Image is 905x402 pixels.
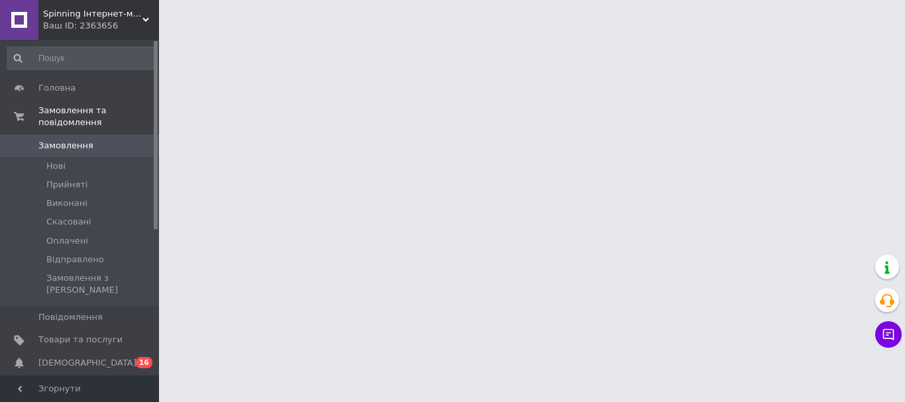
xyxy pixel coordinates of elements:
[43,8,142,20] span: Spinning Інтернет-магазин
[43,20,159,32] div: Ваш ID: 2363656
[875,321,902,348] button: Чат з покупцем
[38,82,76,94] span: Головна
[46,160,66,172] span: Нові
[7,46,156,70] input: Пошук
[46,179,87,191] span: Прийняті
[136,357,152,368] span: 16
[46,197,87,209] span: Виконані
[46,272,155,296] span: Замовлення з [PERSON_NAME]
[38,311,103,323] span: Повідомлення
[46,216,91,228] span: Скасовані
[46,254,104,266] span: Відправлено
[38,140,93,152] span: Замовлення
[46,235,88,247] span: Оплачені
[38,334,123,346] span: Товари та послуги
[38,105,159,128] span: Замовлення та повідомлення
[38,357,136,369] span: [DEMOGRAPHIC_DATA]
